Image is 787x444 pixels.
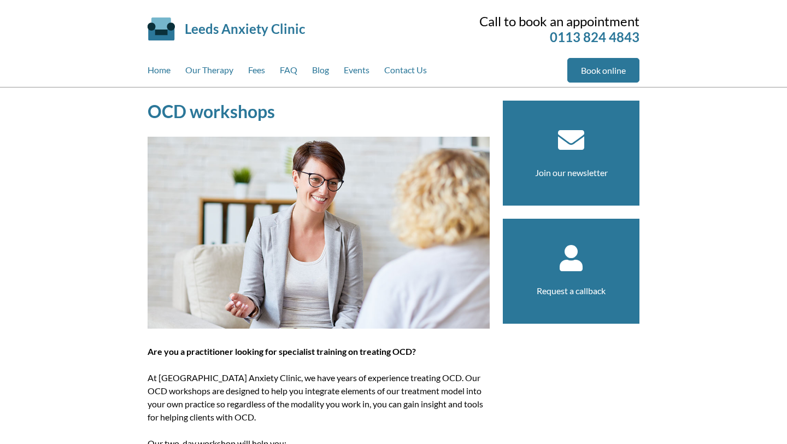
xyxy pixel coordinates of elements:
[567,58,639,83] a: Book online
[312,58,329,87] a: Blog
[248,58,265,87] a: Fees
[148,346,416,357] strong: Are you a practitioner looking for specialist training on treating OCD?
[148,58,171,87] a: Home
[280,58,297,87] a: FAQ
[537,285,606,296] a: Request a callback
[185,21,305,37] a: Leeds Anxiety Clinic
[148,371,490,424] p: At [GEOGRAPHIC_DATA] Anxiety Clinic, we have years of experience treating OCD. Our OCD workshops ...
[550,29,639,45] a: 0113 824 4843
[384,58,427,87] a: Contact Us
[148,101,490,122] h1: OCD workshops
[535,167,608,178] a: Join our newsletter
[185,58,233,87] a: Our Therapy
[344,58,369,87] a: Events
